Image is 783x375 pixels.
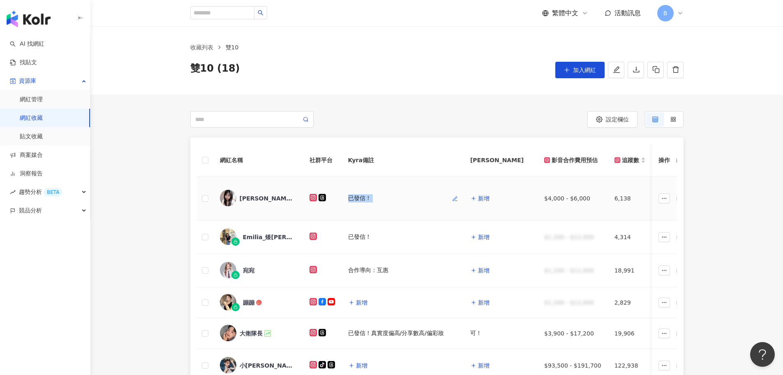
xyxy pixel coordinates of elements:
div: 合作導向：互惠 [348,266,457,275]
span: search [258,10,263,16]
img: KOL Avatar [220,294,236,310]
button: 加入網紅 [555,62,605,78]
div: 4,314 [614,233,646,242]
span: B [663,9,668,18]
span: 繁體中文 [552,9,578,18]
span: 加入網紅 [573,67,596,73]
div: 已發信！ [348,194,371,203]
div: 已發信！ [348,233,457,241]
div: 19,906 [614,329,646,338]
div: 合作導向：互惠 [348,266,388,275]
div: 122,938 [614,361,646,370]
a: searchAI 找網紅 [10,40,44,48]
img: KOL Avatar [220,325,236,341]
div: 已發信！ [348,194,457,203]
span: 新增 [478,234,490,240]
div: 蹦蹦 [243,298,254,307]
img: logo [7,11,51,27]
span: download [633,66,640,73]
a: 洞察報告 [10,170,43,178]
span: 新增 [356,299,367,306]
div: $3,900 - $17,200 [544,329,601,338]
span: 新增 [478,299,490,306]
div: $4,000 - $6,000 [544,194,601,203]
div: 2,829 [614,298,646,307]
span: 新增 [478,267,490,274]
div: 大衛隊長 [240,329,263,338]
button: 設定欄位 [587,111,637,128]
div: 可！ [470,329,531,338]
button: 新增 [348,294,368,311]
th: [PERSON_NAME] [464,144,538,177]
span: 趨勢分析 [19,183,62,201]
span: 新增 [356,362,367,369]
span: 設定欄位 [606,116,629,123]
div: $93,500 - $191,700 [544,361,601,370]
th: 網紅名稱 [213,144,303,177]
button: 新增 [470,262,490,279]
button: 新增 [470,190,490,207]
span: plus [564,67,570,73]
div: [PERSON_NAME] [240,194,293,203]
span: 競品分析 [19,201,42,220]
a: 找貼文 [10,58,37,67]
span: 活動訊息 [614,9,641,17]
img: KOL Avatar [220,228,236,245]
div: Emilia_矮[PERSON_NAME] [243,233,296,241]
div: 宛宛 [243,266,254,275]
div: 影音合作費用預估 [544,156,601,165]
span: delete [672,66,679,73]
div: 已發信！ [348,233,371,241]
span: rise [10,189,16,195]
span: 雙10 (18) [190,62,240,78]
div: 可！ [470,329,482,338]
iframe: Help Scout Beacon - Open [750,342,775,367]
div: 18,991 [614,266,646,275]
img: KOL Avatar [220,357,236,373]
div: 6,138 [614,194,646,203]
button: 新增 [470,294,490,311]
th: 社群平台 [303,144,342,177]
div: BETA [44,188,62,196]
img: KOL Avatar [220,262,236,278]
th: Kyra備註 [342,144,464,177]
span: 新增 [478,195,490,202]
img: KOL Avatar [220,190,236,206]
div: 小[PERSON_NAME] [240,361,293,370]
a: 網紅管理 [20,95,43,104]
button: 新增 [470,229,490,245]
a: 商案媒合 [10,151,43,159]
span: edit [613,66,620,73]
div: 已發信！真實度偏高/分享數高/偏彩妝 [348,329,457,338]
span: 資源庫 [19,72,36,90]
button: 新增 [470,357,490,374]
a: 收藏列表 [189,43,215,52]
div: 已發信！真實度偏高/分享數高/偏彩妝 [348,329,444,338]
button: 新增 [348,357,368,374]
span: 雙10 [226,44,239,51]
span: 新增 [478,362,490,369]
th: 操作 [652,144,677,177]
div: 追蹤數 [614,156,639,165]
a: 網紅收藏 [20,114,43,122]
a: 貼文收藏 [20,133,43,141]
